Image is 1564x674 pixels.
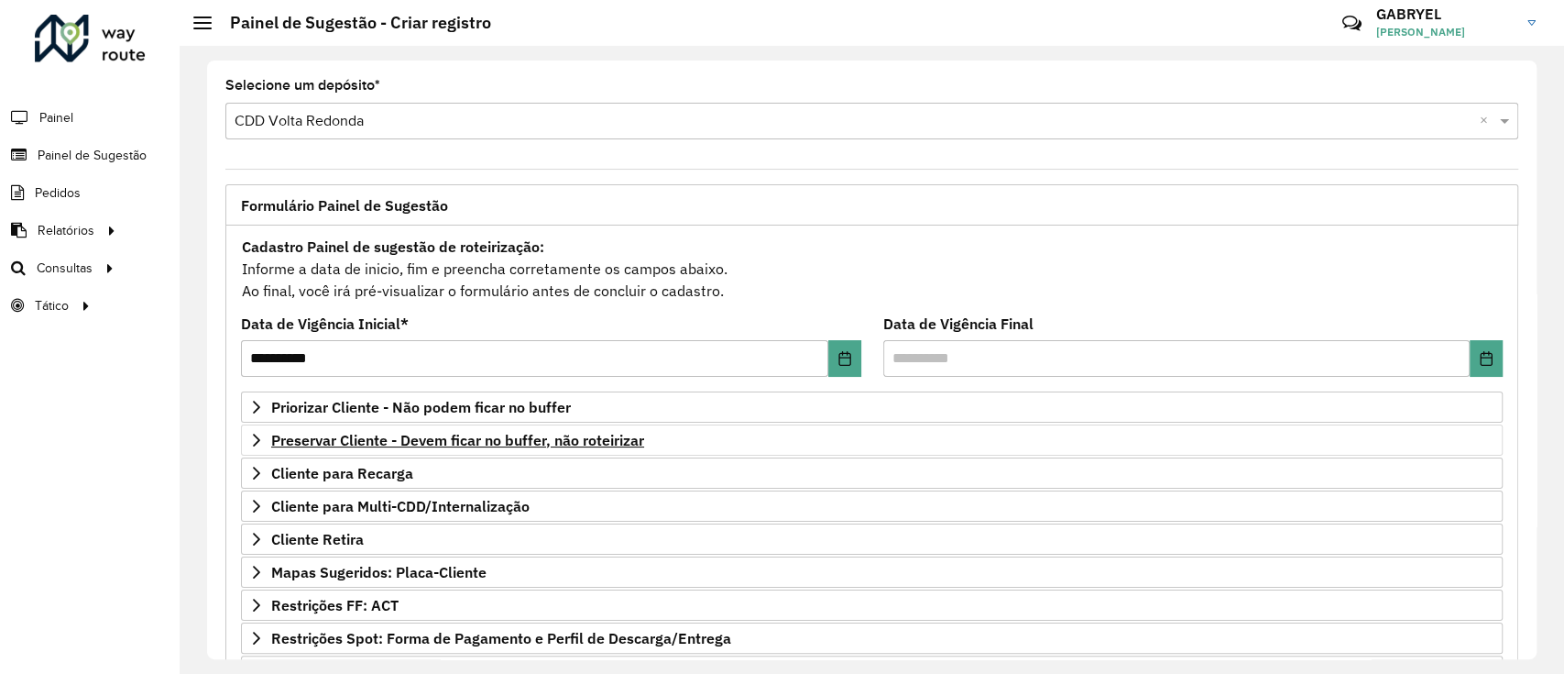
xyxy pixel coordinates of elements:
[241,392,1503,423] a: Priorizar Cliente - Não podem ficar no buffer
[271,532,364,547] span: Cliente Retira
[1376,6,1514,23] h3: GABRYEL
[38,221,94,240] span: Relatórios
[225,74,380,96] label: Selecione um depósito
[35,296,69,315] span: Tático
[241,235,1503,303] div: Informe a data de inicio, fim e preencha corretamente os campos abaixo. Ao final, você irá pré-vi...
[271,631,731,646] span: Restrições Spot: Forma de Pagamento e Perfil de Descarga/Entrega
[241,623,1503,654] a: Restrições Spot: Forma de Pagamento e Perfil de Descarga/Entrega
[35,183,81,203] span: Pedidos
[271,598,399,613] span: Restrições FF: ACT
[241,458,1503,489] a: Cliente para Recarga
[883,313,1034,335] label: Data de Vigência Final
[37,259,93,278] span: Consultas
[241,491,1503,522] a: Cliente para Multi-CDD/Internalização
[241,425,1503,456] a: Preservar Cliente - Devem ficar no buffer, não roteirizar
[38,146,147,165] span: Painel de Sugestão
[212,13,491,33] h2: Painel de Sugestão - Criar registro
[241,313,409,335] label: Data de Vigência Inicial
[39,108,73,127] span: Painel
[241,198,448,213] span: Formulário Painel de Sugestão
[242,238,544,256] strong: Cadastro Painel de sugestão de roteirização:
[271,499,530,514] span: Cliente para Multi-CDD/Internalização
[271,433,644,447] span: Preservar Cliente - Devem ficar no buffer, não roteirizar
[241,590,1503,621] a: Restrições FF: ACT
[828,340,861,377] button: Choose Date
[241,524,1503,555] a: Cliente Retira
[271,466,413,481] span: Cliente para Recarga
[1376,24,1514,40] span: [PERSON_NAME]
[271,565,487,580] span: Mapas Sugeridos: Placa-Cliente
[1480,110,1495,132] span: Clear all
[1332,4,1372,43] a: Contato Rápido
[271,400,571,414] span: Priorizar Cliente - Não podem ficar no buffer
[1470,340,1503,377] button: Choose Date
[241,557,1503,588] a: Mapas Sugeridos: Placa-Cliente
